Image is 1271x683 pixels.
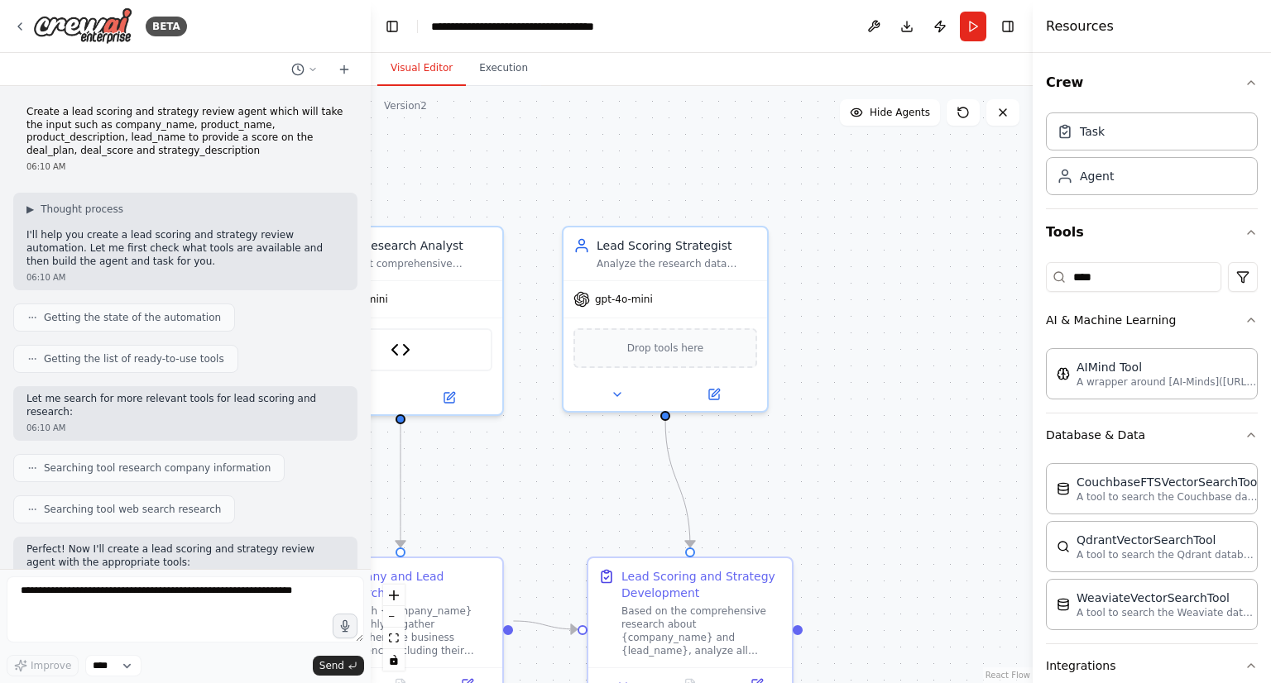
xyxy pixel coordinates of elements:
[332,257,492,270] div: Conduct comprehensive research on {company_name} to understand their business model, recent devel...
[431,18,594,35] nav: breadcrumb
[26,543,344,569] p: Perfect! Now I'll create a lead scoring and strategy review agent with the appropriate tools:
[383,585,405,671] div: React Flow controls
[313,656,364,676] button: Send
[1046,341,1258,413] div: AI & Machine Learning
[1057,367,1070,380] img: AIMindTool
[1077,606,1259,619] p: A tool to search the Weaviate database for relevant information on internal documents.
[44,311,221,324] span: Getting the state of the automation
[383,649,405,671] button: toggle interactivity
[383,585,405,606] button: zoom in
[1046,209,1258,256] button: Tools
[466,51,541,86] button: Execution
[1057,598,1070,611] img: WeaviateVectorSearchTool
[383,606,405,628] button: zoom out
[41,203,123,216] span: Thought process
[331,60,357,79] button: Start a new chat
[562,226,769,413] div: Lead Scoring StrategistAnalyze the research data about {company_name} and {lead_name} to provide ...
[667,384,760,404] button: Open in side panel
[597,257,757,270] div: Analyze the research data about {company_name} and {lead_name} to provide an accurate lead score ...
[31,659,71,672] span: Improve
[657,419,698,547] g: Edge from e8e0874b-b4b9-46f3-a03f-ce4ef238c512 to 02e33b76-09d0-47c3-95f3-aecf0e4a8bac
[26,160,344,173] div: 06:10 AM
[332,604,492,657] div: Research {company_name} thoroughly to gather comprehensive business intelligence including their ...
[1080,123,1105,140] div: Task
[319,659,344,672] span: Send
[513,613,577,638] g: Edge from b00c5517-e35a-4fad-bb4f-6c43f94d2396 to 02e33b76-09d0-47c3-95f3-aecf0e4a8bac
[384,99,427,112] div: Version 2
[285,60,324,79] button: Switch to previous chat
[26,203,123,216] button: ▶Thought process
[1077,532,1259,548] div: QdrantVectorSearchTool
[402,388,496,408] button: Open in side panel
[33,7,132,45] img: Logo
[332,568,492,601] div: Company and Lead Research
[333,614,357,638] button: Click to speak your automation idea
[26,271,344,284] div: 06:10 AM
[44,352,224,365] span: Getting the list of ready-to-use tools
[1077,490,1259,504] p: A tool to search the Couchbase database for relevant information on internal documents.
[595,293,653,306] span: gpt-4o-mini
[1077,548,1259,561] p: A tool to search the Qdrant database for relevant information on internal documents.
[391,340,410,360] img: OpenAI Research Assistant
[1046,299,1258,341] button: AI & Machine Learning
[1057,482,1070,495] img: CouchbaseFTSVectorSearchTool
[44,461,271,475] span: Searching tool research company information
[146,17,187,36] div: BETA
[1057,540,1070,553] img: QdrantVectorSearchTool
[870,106,930,119] span: Hide Agents
[392,423,409,547] g: Edge from c4fe4f43-577e-4ce6-b08e-d31c5bbec669 to b00c5517-e35a-4fad-bb4f-6c43f94d2396
[1077,359,1259,375] div: AIMind Tool
[597,237,757,254] div: Lead Scoring Strategist
[621,568,782,601] div: Lead Scoring and Strategy Development
[7,655,79,676] button: Improve
[1046,106,1258,208] div: Crew
[297,226,504,416] div: Lead Research AnalystConduct comprehensive research on {company_name} to understand their busines...
[26,393,344,418] p: Let me search for more relevant tools for lead scoring and research:
[1077,375,1259,389] p: A wrapper around [AI-Minds]([URL][DOMAIN_NAME]). Useful for when you need answers to questions fr...
[332,237,492,254] div: Lead Research Analyst
[627,340,704,356] span: Drop tools here
[1080,168,1114,184] div: Agent
[1046,456,1258,643] div: Database & Data
[377,51,466,86] button: Visual Editor
[1046,413,1258,456] button: Database & Data
[26,229,344,268] p: I'll help you create a lead scoring and strategy review automation. Let me first check what tools...
[1046,17,1114,36] h4: Resources
[621,604,782,657] div: Based on the comprehensive research about {company_name} and {lead_name}, analyze all gathered in...
[986,671,1030,680] a: React Flow attribution
[26,203,34,216] span: ▶
[26,106,344,157] p: Create a lead scoring and strategy review agent which will take the input such as company_name, p...
[44,503,221,516] span: Searching tool web search research
[1077,474,1260,490] div: CouchbaseFTSVectorSearchTool
[26,422,344,434] div: 06:10 AM
[996,15,1019,38] button: Hide right sidebar
[381,15,404,38] button: Hide left sidebar
[1077,590,1259,606] div: WeaviateVectorSearchTool
[840,99,940,126] button: Hide Agents
[1046,60,1258,106] button: Crew
[383,628,405,649] button: fit view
